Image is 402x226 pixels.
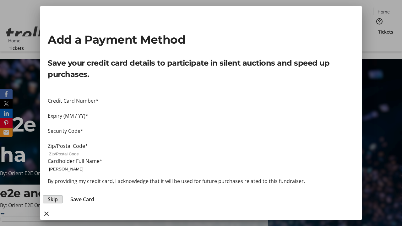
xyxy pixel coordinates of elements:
[40,207,53,220] button: close
[70,196,94,203] span: Save Card
[65,196,99,203] button: Save Card
[48,166,103,172] input: Card Holder Name
[48,97,99,104] label: Credit Card Number*
[48,31,354,48] h2: Add a Payment Method
[48,127,83,134] label: Security Code*
[48,120,354,127] iframe: Secure expiration date input frame
[48,151,103,157] input: Zip/Postal Code
[48,177,354,185] p: By providing my credit card, I acknowledge that it will be used for future purchases related to t...
[43,195,63,203] button: Skip
[48,143,88,149] label: Zip/Postal Code*
[48,57,354,80] p: Save your credit card details to participate in silent auctions and speed up purchases.
[48,112,88,119] label: Expiry (MM / YY)*
[48,135,354,142] iframe: Secure CVC input frame
[48,196,58,203] span: Skip
[48,158,102,164] label: Cardholder Full Name*
[48,105,354,112] iframe: Secure card number input frame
